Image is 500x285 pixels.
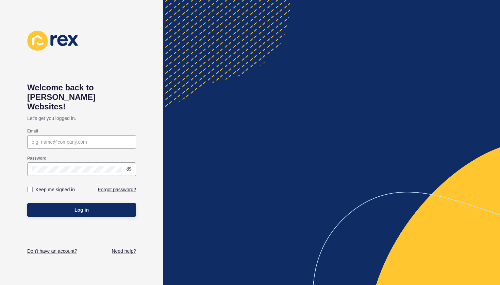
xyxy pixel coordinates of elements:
input: e.g. name@company.com [32,139,132,145]
h1: Welcome back to [PERSON_NAME] Websites! [27,83,136,111]
p: Let's get you logged in. [27,111,136,125]
a: Don't have an account? [27,248,77,254]
a: Forgot password? [98,186,136,193]
label: Email [27,128,38,134]
span: Log in [74,207,89,213]
label: Keep me signed in [35,186,75,193]
button: Log in [27,203,136,217]
a: Need help? [112,248,136,254]
label: Password [27,156,47,161]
